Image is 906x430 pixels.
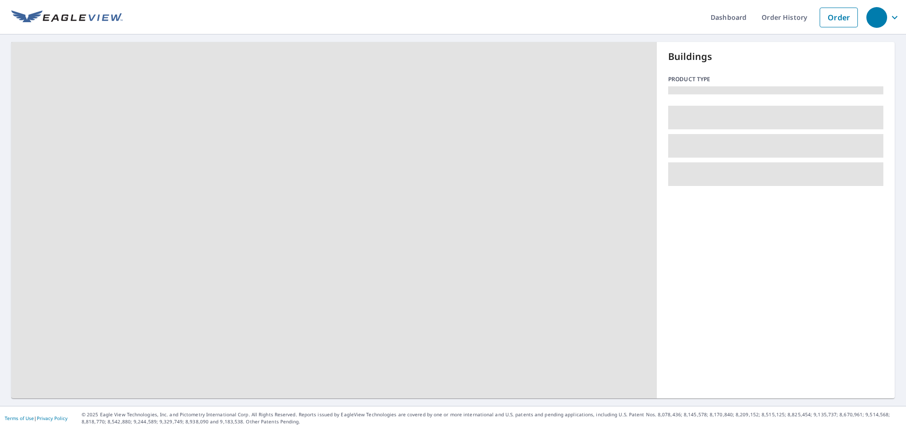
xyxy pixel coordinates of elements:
a: Terms of Use [5,415,34,422]
a: Privacy Policy [37,415,67,422]
img: EV Logo [11,10,123,25]
p: Buildings [668,50,883,64]
p: © 2025 Eagle View Technologies, Inc. and Pictometry International Corp. All Rights Reserved. Repo... [82,411,901,425]
a: Order [820,8,858,27]
p: | [5,415,67,421]
p: Product type [668,75,883,84]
